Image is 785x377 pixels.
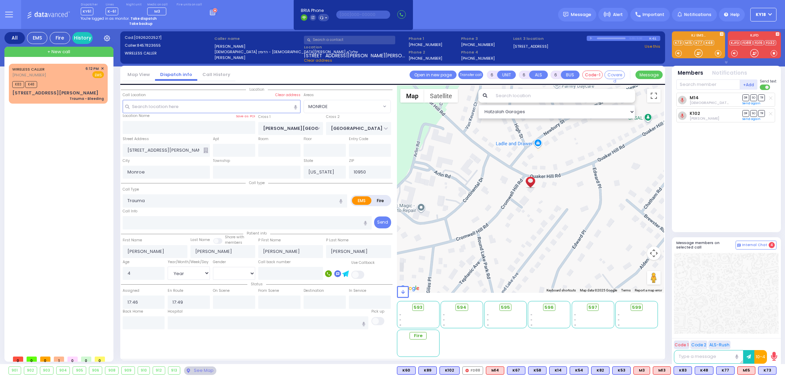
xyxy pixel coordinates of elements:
[491,89,635,103] input: Search location
[737,366,755,375] div: ALS
[134,35,161,40] span: [0926202527]
[618,312,620,317] span: -
[213,259,226,265] label: Gender
[618,322,620,328] span: -
[684,12,711,18] span: Notifications
[153,367,165,374] div: 912
[571,11,591,18] span: Message
[530,317,533,322] span: -
[647,271,661,285] button: Drag Pegman onto the map to open Street View
[168,367,180,374] div: 913
[570,366,588,375] div: K54
[756,12,766,18] span: KY18
[418,366,437,375] div: BLS
[243,231,270,236] span: Patient info
[501,304,510,311] span: 595
[760,84,771,91] label: Turn off text
[123,92,146,98] label: Call Location
[530,322,533,328] span: -
[399,312,401,317] span: -
[690,100,760,105] span: Shia Greenfeld
[67,357,78,362] span: 0
[574,322,576,328] span: -
[409,36,459,42] span: Phone 1
[690,116,719,121] span: Avigdor Weinberger
[304,136,312,142] label: Floor
[729,40,740,45] a: KJFD
[57,367,70,374] div: 904
[72,32,93,44] a: History
[684,40,693,45] a: M15
[544,304,554,311] span: 596
[653,366,671,375] div: ALS
[690,341,707,349] button: Code 2
[758,94,765,101] span: TR
[12,66,45,72] a: WIRELESS CALLER
[507,366,525,375] div: BLS
[95,357,105,362] span: 0
[397,366,416,375] div: K60
[645,44,660,49] a: Use this
[728,34,781,39] label: KJFD
[561,71,580,79] button: BUS
[588,304,597,311] span: 597
[674,366,692,375] div: BLS
[213,136,219,142] label: Apt
[672,34,725,39] label: KJ EMS...
[213,288,230,293] label: On Scene
[13,357,23,362] span: 0
[258,288,279,293] label: From Scene
[130,16,157,21] strong: Take dispatch
[123,113,150,119] label: Location Name
[129,21,153,26] strong: Take backup
[9,367,21,374] div: 901
[487,312,489,317] span: -
[653,366,671,375] div: M13
[123,187,139,192] label: Call Type
[613,12,623,18] span: Alert
[742,110,749,117] span: DR
[528,366,547,375] div: K58
[301,7,329,14] span: BRIA Phone
[258,238,281,243] label: P First Name
[443,317,445,322] span: -
[12,90,98,96] div: [STREET_ADDRESS][PERSON_NAME]
[47,48,70,55] span: + New call
[154,9,160,14] span: M3
[246,180,268,185] span: Call type
[513,36,587,42] label: Last 3 location
[618,317,620,322] span: -
[574,312,576,317] span: -
[399,317,401,322] span: -
[168,316,368,329] input: Search hospital
[176,3,202,7] label: Fire units on call
[418,366,437,375] div: K89
[123,288,139,293] label: Assigned
[126,3,141,7] label: Night unit
[12,72,46,78] span: [PHONE_NUMBER]
[304,36,395,44] input: Search a contact
[155,71,197,78] a: Dispatch info
[304,92,314,98] label: Areas
[123,259,129,265] label: Age
[236,114,255,119] label: Save as POI
[12,81,24,88] span: K83
[530,312,533,317] span: -
[308,103,328,110] span: MONROE
[674,40,683,45] a: K73
[197,71,235,78] a: Call History
[695,366,713,375] div: K48
[612,366,631,375] div: K53
[40,367,53,374] div: 903
[570,366,588,375] div: BLS
[769,242,775,248] span: 4
[147,3,169,7] label: Medic on call
[374,216,391,228] button: Send
[591,366,610,375] div: K82
[304,58,332,63] span: Clear address
[461,49,511,55] span: Phone 4
[81,7,93,15] span: KY61
[765,40,776,45] a: FD32
[81,3,98,7] label: Dispatcher
[349,136,368,142] label: Entry Code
